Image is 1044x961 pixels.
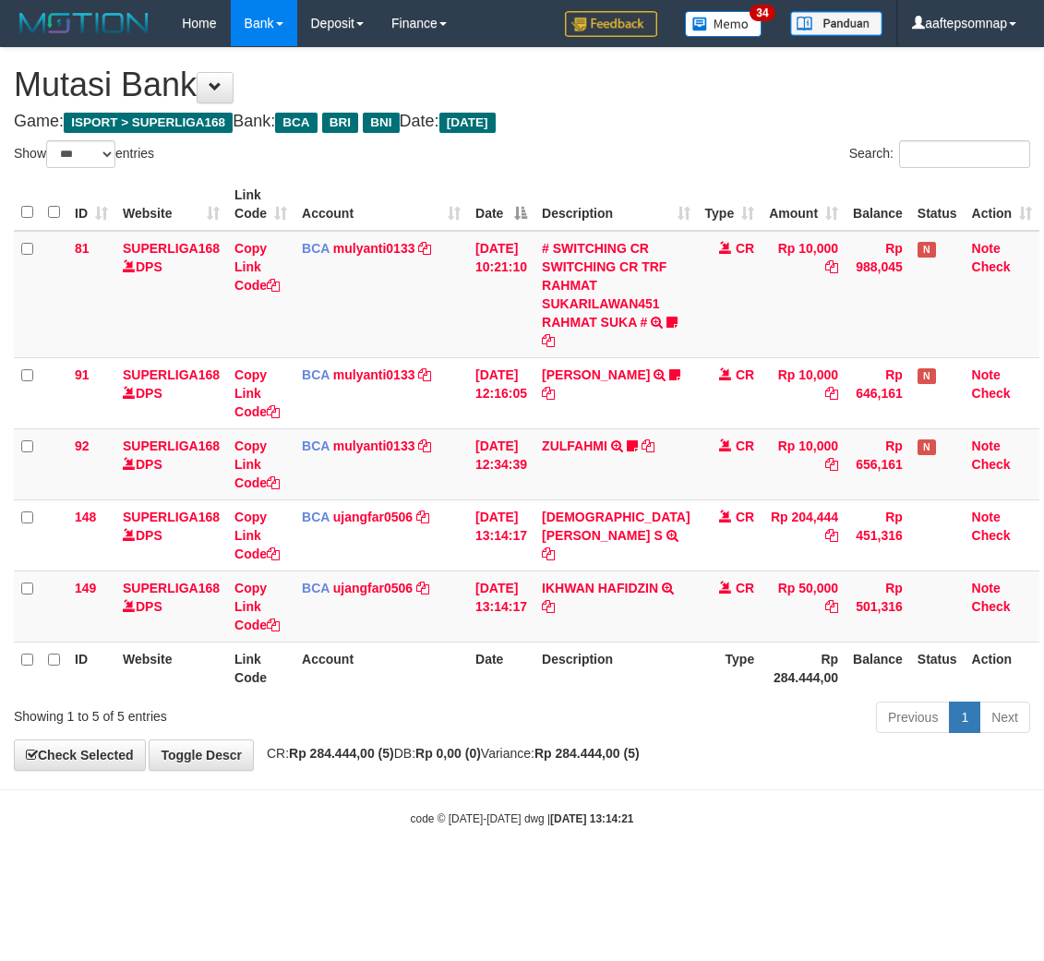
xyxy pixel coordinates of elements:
[972,367,1001,382] a: Note
[302,241,330,256] span: BCA
[123,581,220,595] a: SUPERLIGA168
[468,178,534,231] th: Date: activate to sort column descending
[550,812,633,825] strong: [DATE] 13:14:21
[275,113,317,133] span: BCA
[123,438,220,453] a: SUPERLIGA168
[14,66,1030,103] h1: Mutasi Bank
[234,367,280,419] a: Copy Link Code
[736,581,754,595] span: CR
[468,499,534,571] td: [DATE] 13:14:17
[289,746,394,761] strong: Rp 284.444,00 (5)
[418,438,431,453] a: Copy mulyanti0133 to clipboard
[846,499,910,571] td: Rp 451,316
[14,700,421,726] div: Showing 1 to 5 of 5 entries
[302,581,330,595] span: BCA
[227,178,294,231] th: Link Code: activate to sort column ascending
[698,178,762,231] th: Type: activate to sort column ascending
[234,241,280,293] a: Copy Link Code
[534,178,697,231] th: Description: activate to sort column ascending
[542,367,650,382] a: [PERSON_NAME]
[846,642,910,694] th: Balance
[439,113,496,133] span: [DATE]
[542,510,690,543] a: [DEMOGRAPHIC_DATA][PERSON_NAME] S
[876,702,950,733] a: Previous
[965,642,1040,694] th: Action
[849,140,1030,168] label: Search:
[542,547,555,561] a: Copy CHRISTIAN MARVEL S to clipboard
[965,178,1040,231] th: Action: activate to sort column ascending
[565,11,657,37] img: Feedback.jpg
[846,357,910,428] td: Rp 646,161
[846,178,910,231] th: Balance
[75,510,96,524] span: 148
[972,581,1001,595] a: Note
[825,457,838,472] a: Copy Rp 10,000 to clipboard
[302,367,330,382] span: BCA
[294,178,468,231] th: Account: activate to sort column ascending
[115,357,227,428] td: DPS
[46,140,115,168] select: Showentries
[115,642,227,694] th: Website
[468,357,534,428] td: [DATE] 12:16:05
[234,438,280,490] a: Copy Link Code
[542,438,607,453] a: ZULFAHMI
[972,438,1001,453] a: Note
[972,510,1001,524] a: Note
[14,739,146,771] a: Check Selected
[227,642,294,694] th: Link Code
[736,241,754,256] span: CR
[685,11,762,37] img: Button%20Memo.svg
[468,571,534,642] td: [DATE] 13:14:17
[972,386,1011,401] a: Check
[534,642,697,694] th: Description
[825,259,838,274] a: Copy Rp 10,000 to clipboard
[123,241,220,256] a: SUPERLIGA168
[825,528,838,543] a: Copy Rp 204,444 to clipboard
[468,428,534,499] td: [DATE] 12:34:39
[416,510,429,524] a: Copy ujangfar0506 to clipboard
[762,178,846,231] th: Amount: activate to sort column ascending
[762,571,846,642] td: Rp 50,000
[972,528,1011,543] a: Check
[750,5,774,21] span: 34
[416,581,429,595] a: Copy ujangfar0506 to clipboard
[918,242,936,258] span: Has Note
[75,241,90,256] span: 81
[363,113,399,133] span: BNI
[846,231,910,358] td: Rp 988,045
[762,231,846,358] td: Rp 10,000
[418,367,431,382] a: Copy mulyanti0133 to clipboard
[910,642,965,694] th: Status
[14,140,154,168] label: Show entries
[75,438,90,453] span: 92
[149,739,254,771] a: Toggle Descr
[762,357,846,428] td: Rp 10,000
[910,178,965,231] th: Status
[67,178,115,231] th: ID: activate to sort column ascending
[258,746,640,761] span: CR: DB: Variance:
[333,367,415,382] a: mulyanti0133
[542,386,555,401] a: Copy RIYO RAHMAN to clipboard
[972,457,1011,472] a: Check
[14,113,1030,131] h4: Game: Bank: Date:
[542,599,555,614] a: Copy IKHWAN HAFIDZIN to clipboard
[333,438,415,453] a: mulyanti0133
[534,746,640,761] strong: Rp 284.444,00 (5)
[899,140,1030,168] input: Search:
[123,510,220,524] a: SUPERLIGA168
[67,642,115,694] th: ID
[762,428,846,499] td: Rp 10,000
[542,333,555,348] a: Copy # SWITCHING CR SWITCHING CR TRF RAHMAT SUKARILAWAN451 RAHMAT SUKA # to clipboard
[14,9,154,37] img: MOTION_logo.png
[415,746,481,761] strong: Rp 0,00 (0)
[949,702,980,733] a: 1
[736,367,754,382] span: CR
[234,581,280,632] a: Copy Link Code
[123,367,220,382] a: SUPERLIGA168
[825,386,838,401] a: Copy Rp 10,000 to clipboard
[411,812,634,825] small: code © [DATE]-[DATE] dwg |
[468,642,534,694] th: Date
[698,642,762,694] th: Type
[918,368,936,384] span: Has Note
[302,510,330,524] span: BCA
